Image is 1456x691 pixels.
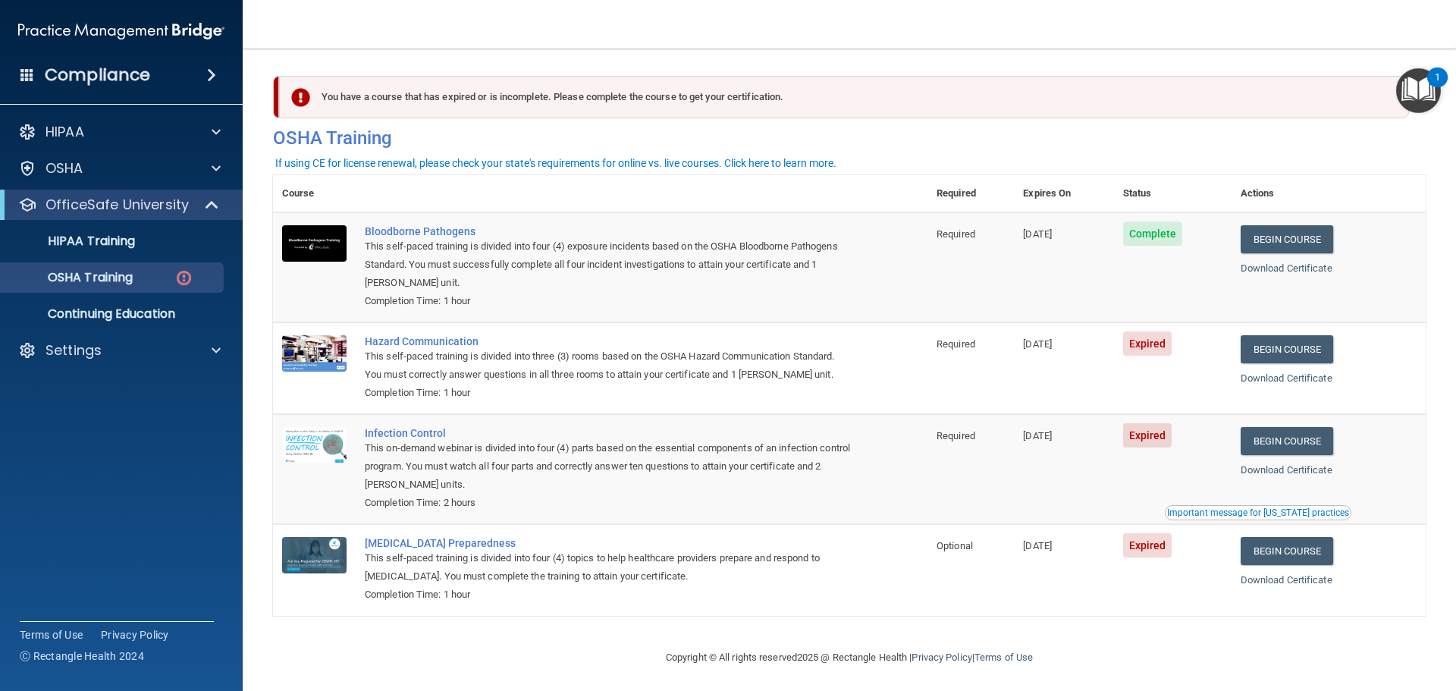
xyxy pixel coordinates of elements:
span: Required [937,228,975,240]
span: Complete [1123,221,1183,246]
p: Settings [45,341,102,360]
th: Expires On [1014,175,1113,212]
a: Terms of Use [974,652,1033,663]
div: If using CE for license renewal, please check your state's requirements for online vs. live cours... [275,158,836,168]
div: This self-paced training is divided into four (4) topics to help healthcare providers prepare and... [365,549,852,586]
a: OSHA [18,159,221,177]
h4: Compliance [45,64,150,86]
a: Privacy Policy [912,652,971,663]
span: Optional [937,540,973,551]
span: Ⓒ Rectangle Health 2024 [20,649,144,664]
h4: OSHA Training [273,127,1426,149]
a: Download Certificate [1241,372,1332,384]
a: HIPAA [18,123,221,141]
div: You have a course that has expired or is incomplete. Please complete the course to get your certi... [279,76,1409,118]
button: Open Resource Center, 1 new notification [1396,68,1441,113]
div: Completion Time: 1 hour [365,292,852,310]
a: Begin Course [1241,225,1333,253]
a: Begin Course [1241,427,1333,455]
a: Hazard Communication [365,335,852,347]
button: Read this if you are a dental practitioner in the state of CA [1165,505,1351,520]
span: [DATE] [1023,228,1052,240]
button: If using CE for license renewal, please check your state's requirements for online vs. live cours... [273,155,839,171]
span: Expired [1123,533,1172,558]
a: Download Certificate [1241,464,1332,476]
a: Privacy Policy [101,627,169,642]
span: Expired [1123,423,1172,448]
span: [DATE] [1023,338,1052,350]
img: exclamation-circle-solid-danger.72ef9ffc.png [291,88,310,107]
span: Required [937,338,975,350]
a: Download Certificate [1241,574,1332,586]
a: Infection Control [365,427,852,439]
img: danger-circle.6113f641.png [174,269,193,287]
div: 1 [1435,77,1440,97]
div: Completion Time: 1 hour [365,384,852,402]
p: OSHA [45,159,83,177]
p: OSHA Training [10,270,133,285]
div: This on-demand webinar is divided into four (4) parts based on the essential components of an inf... [365,439,852,494]
a: Begin Course [1241,537,1333,565]
span: Required [937,430,975,441]
th: Course [273,175,356,212]
a: Begin Course [1241,335,1333,363]
div: Completion Time: 2 hours [365,494,852,512]
span: [DATE] [1023,540,1052,551]
a: Terms of Use [20,627,83,642]
div: Important message for [US_STATE] practices [1167,508,1349,517]
p: HIPAA [45,123,84,141]
div: This self-paced training is divided into four (4) exposure incidents based on the OSHA Bloodborne... [365,237,852,292]
img: PMB logo [18,16,224,46]
span: [DATE] [1023,430,1052,441]
th: Required [927,175,1014,212]
a: Download Certificate [1241,262,1332,274]
a: Bloodborne Pathogens [365,225,852,237]
span: Expired [1123,331,1172,356]
a: Settings [18,341,221,360]
a: OfficeSafe University [18,196,220,214]
th: Status [1114,175,1232,212]
a: [MEDICAL_DATA] Preparedness [365,537,852,549]
div: Completion Time: 1 hour [365,586,852,604]
p: Continuing Education [10,306,217,322]
div: This self-paced training is divided into three (3) rooms based on the OSHA Hazard Communication S... [365,347,852,384]
div: Copyright © All rights reserved 2025 @ Rectangle Health | | [573,633,1126,682]
th: Actions [1232,175,1426,212]
p: HIPAA Training [10,234,135,249]
p: OfficeSafe University [45,196,189,214]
